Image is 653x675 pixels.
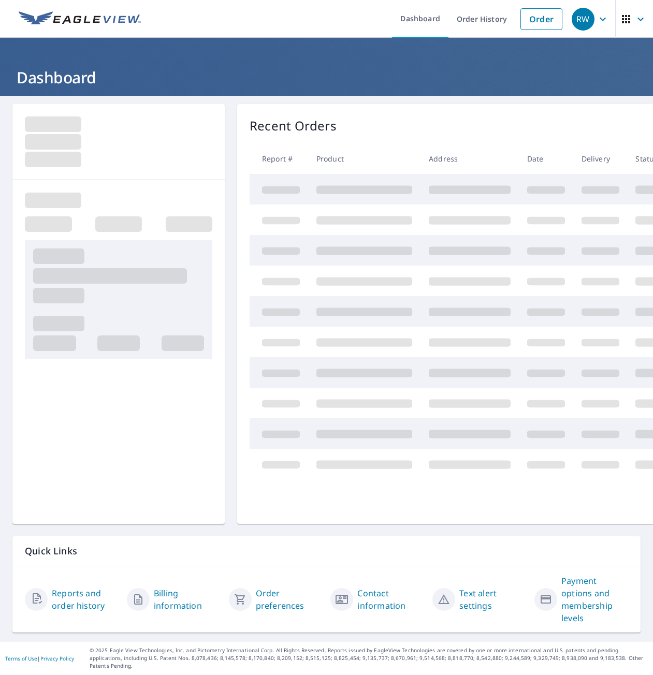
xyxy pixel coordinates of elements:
a: Text alert settings [459,587,526,612]
th: Address [420,143,519,174]
a: Billing information [154,587,221,612]
a: Contact information [357,587,424,612]
th: Date [519,143,573,174]
p: © 2025 Eagle View Technologies, Inc. and Pictometry International Corp. All Rights Reserved. Repo... [90,647,648,670]
p: | [5,655,74,662]
p: Quick Links [25,545,628,557]
a: Order [520,8,562,30]
th: Report # [250,143,308,174]
img: EV Logo [19,11,141,27]
a: Privacy Policy [40,655,74,662]
p: Recent Orders [250,116,337,135]
a: Reports and order history [52,587,119,612]
th: Product [308,143,420,174]
div: RW [572,8,594,31]
h1: Dashboard [12,67,641,88]
a: Order preferences [256,587,323,612]
a: Payment options and membership levels [561,575,628,624]
a: Terms of Use [5,655,37,662]
th: Delivery [573,143,628,174]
